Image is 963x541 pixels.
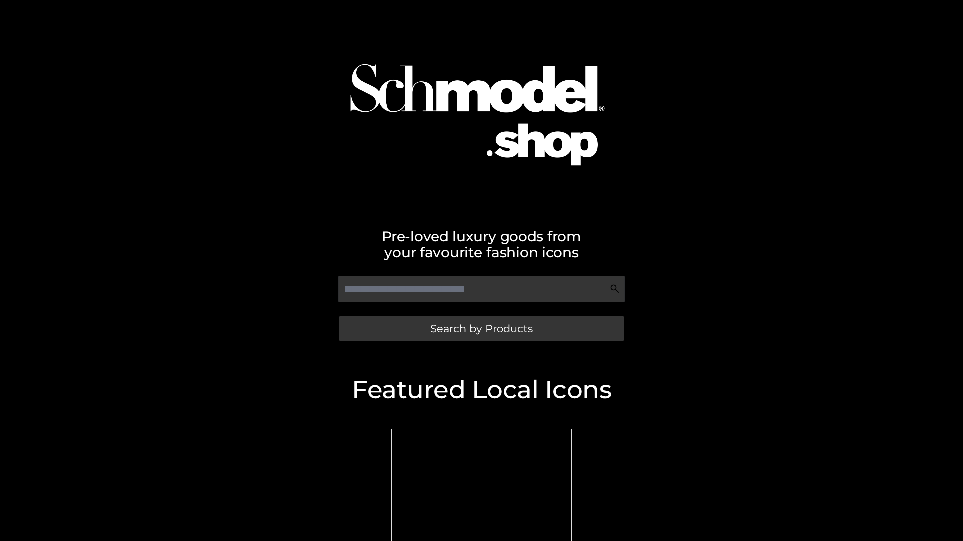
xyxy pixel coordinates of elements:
h2: Pre-loved luxury goods from your favourite fashion icons [196,228,767,260]
span: Search by Products [430,323,533,334]
a: Search by Products [339,316,624,341]
img: Search Icon [610,284,620,294]
h2: Featured Local Icons​ [196,377,767,402]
